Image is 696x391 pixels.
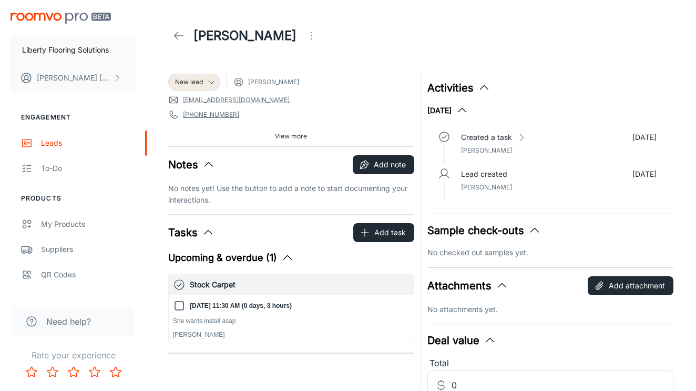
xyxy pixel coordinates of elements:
[461,146,512,154] span: [PERSON_NAME]
[353,155,414,174] button: Add note
[41,163,136,174] div: To-do
[173,316,410,326] p: She wants install asap
[41,244,136,255] div: Suppliers
[8,349,138,362] p: Rate your experience
[168,183,414,206] p: No notes yet! Use the button to add a note to start documenting your interactions.
[183,95,290,105] a: [EMAIL_ADDRESS][DOMAIN_NAME]
[301,25,322,46] button: Open menu
[461,168,507,180] p: Lead created
[271,128,311,144] button: View more
[21,362,42,383] button: Rate 1 star
[427,247,673,258] p: No checked out samples yet.
[11,36,136,64] button: Liberty Flooring Solutions
[42,362,63,383] button: Rate 2 star
[41,269,136,280] div: QR Codes
[193,26,296,45] h1: [PERSON_NAME]
[105,362,126,383] button: Rate 5 star
[11,13,111,24] img: Roomvo PRO Beta
[353,223,414,242] button: Add task
[275,132,307,141] span: View more
[427,357,673,370] div: Total
[168,74,220,91] div: New lead
[84,362,105,383] button: Rate 4 star
[427,304,673,315] p: No attachments yet.
[169,274,414,344] button: Stock Carpet[DATE] 11:30 AM (0 days, 3 hours)She wants install asap[PERSON_NAME]
[427,104,468,117] button: [DATE]
[427,80,490,96] button: Activities
[63,362,84,383] button: Rate 3 star
[461,132,512,143] p: Created a task
[46,315,91,328] span: Need help?
[168,250,294,265] button: Upcoming & overdue (1)
[168,157,215,173] button: Notes
[41,137,136,149] div: Leads
[183,110,239,119] a: [PHONE_NUMBER]
[190,279,410,290] h6: Stock Carpet
[632,168,657,180] p: [DATE]
[588,276,673,295] button: Add attachment
[190,301,292,310] p: [DATE] 11:30 AM (0 days, 3 hours)
[427,223,541,238] button: Sample check-outs
[461,183,512,191] span: [PERSON_NAME]
[175,77,203,87] span: New lead
[173,330,410,339] p: [PERSON_NAME]
[427,278,508,294] button: Attachments
[41,218,136,230] div: My Products
[168,225,214,240] button: Tasks
[22,44,109,56] p: Liberty Flooring Solutions
[37,72,111,84] p: [PERSON_NAME] [PERSON_NAME]
[427,333,496,348] button: Deal value
[11,64,136,92] button: [PERSON_NAME] [PERSON_NAME]
[248,77,299,87] span: [PERSON_NAME]
[632,132,657,143] p: [DATE]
